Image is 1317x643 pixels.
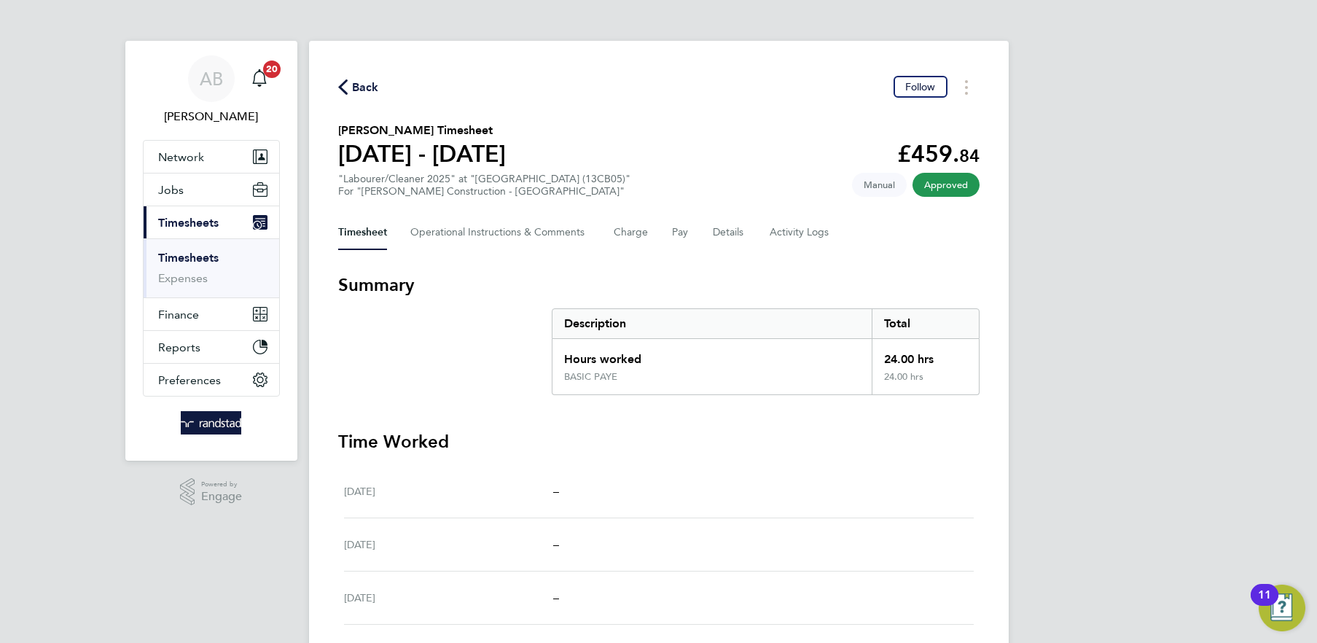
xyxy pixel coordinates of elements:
span: Engage [201,491,242,503]
h1: [DATE] - [DATE] [338,139,506,168]
span: Finance [158,308,199,321]
button: Timesheet [338,215,387,250]
span: Powered by [201,478,242,491]
nav: Main navigation [125,41,297,461]
span: AB [200,69,223,88]
span: – [553,537,559,551]
span: Reports [158,340,200,354]
span: Follow [905,80,936,93]
app-decimal: £459. [897,140,980,168]
a: 20 [245,55,274,102]
div: Summary [552,308,980,395]
div: Timesheets [144,238,279,297]
a: Go to home page [143,411,280,434]
button: Network [144,141,279,173]
a: Powered byEngage [180,478,242,506]
span: Preferences [158,373,221,387]
div: [DATE] [344,589,554,607]
h3: Summary [338,273,980,297]
div: Hours worked [552,339,872,371]
img: randstad-logo-retina.png [181,411,241,434]
span: 20 [263,61,281,78]
a: Expenses [158,271,208,285]
a: Timesheets [158,251,219,265]
a: AB[PERSON_NAME] [143,55,280,125]
span: Network [158,150,204,164]
button: Finance [144,298,279,330]
button: Details [713,215,746,250]
button: Preferences [144,364,279,396]
h3: Time Worked [338,430,980,453]
button: Timesheets [144,206,279,238]
div: 24.00 hrs [872,339,978,371]
button: Follow [894,76,947,98]
div: [DATE] [344,536,554,553]
span: – [553,591,559,604]
button: Jobs [144,174,279,206]
button: Operational Instructions & Comments [410,215,590,250]
div: For "[PERSON_NAME] Construction - [GEOGRAPHIC_DATA]" [338,185,630,198]
span: This timesheet has been approved. [912,173,980,197]
button: Timesheets Menu [953,76,980,98]
button: Open Resource Center, 11 new notifications [1259,585,1305,631]
button: Activity Logs [770,215,831,250]
div: 24.00 hrs [872,371,978,394]
div: "Labourer/Cleaner 2025" at "[GEOGRAPHIC_DATA] (13CB05)" [338,173,630,198]
button: Back [338,78,379,96]
div: [DATE] [344,483,554,500]
div: Total [872,309,978,338]
button: Reports [144,331,279,363]
span: Alex Burke [143,108,280,125]
span: Back [352,79,379,96]
span: Timesheets [158,216,219,230]
div: Description [552,309,872,338]
button: Pay [672,215,689,250]
span: Jobs [158,183,184,197]
div: 11 [1258,595,1271,614]
h2: [PERSON_NAME] Timesheet [338,122,506,139]
span: – [553,484,559,498]
button: Charge [614,215,649,250]
div: BASIC PAYE [564,371,617,383]
span: This timesheet was manually created. [852,173,907,197]
span: 84 [959,145,980,166]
